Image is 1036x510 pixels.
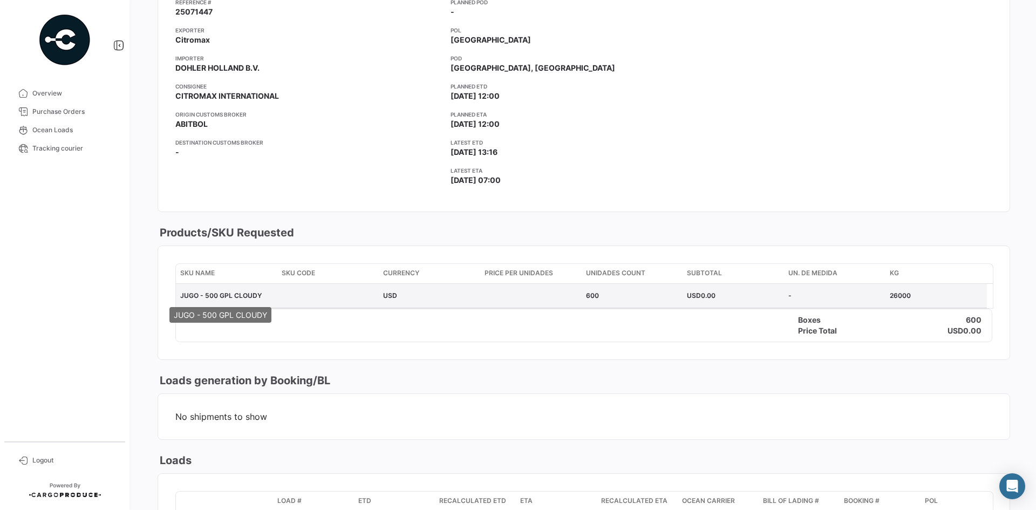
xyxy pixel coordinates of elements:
app-card-info-title: Latest ETD [451,138,717,147]
div: JUGO - 500 GPL CLOUDY [169,307,271,323]
h4: Boxes [798,315,859,325]
span: Purchase Orders [32,107,117,117]
app-card-info-title: Planned ETD [451,82,717,91]
div: Abrir Intercom Messenger [999,473,1025,499]
span: USD [383,291,397,300]
span: ABITBOL [175,119,208,130]
app-card-info-title: Consignee [175,82,442,91]
h4: 600 [966,315,982,325]
h4: Price Total [798,325,859,336]
span: Load # [277,496,302,506]
span: Subtotal [687,268,722,278]
datatable-header-cell: SKU Name [176,264,277,283]
h3: Loads [158,453,192,468]
img: powered-by.png [38,13,92,67]
span: Bill of Lading # [763,496,819,506]
span: UN. DE MEDIDA [788,268,837,278]
span: SKU Name [180,268,215,278]
span: Logout [32,455,117,465]
span: Booking # [844,496,880,506]
span: JUGO - 500 GPL CLOUDY [180,291,262,300]
h4: USD [948,325,963,336]
app-card-info-title: Planned ETA [451,110,717,119]
span: ETD [358,496,371,506]
span: POL [925,496,938,506]
span: Ocean Loads [32,125,117,135]
a: Overview [9,84,121,103]
datatable-header-cell: Currency [379,264,480,283]
app-card-info-title: Exporter [175,26,442,35]
app-card-info-title: Destination Customs Broker [175,138,442,147]
span: Price per Unidades [485,268,553,278]
span: 25071447 [175,6,213,17]
div: 600 [586,291,679,301]
span: Citromax [175,35,210,45]
app-card-info-title: POL [451,26,717,35]
span: [GEOGRAPHIC_DATA] [451,35,531,45]
span: Tracking courier [32,144,117,153]
span: No shipments to show [175,411,992,422]
h3: Loads generation by Booking/BL [158,373,330,388]
span: 0.00 [701,291,715,300]
span: - [175,147,179,158]
span: [DATE] 13:16 [451,147,497,158]
span: - [788,291,792,300]
a: Ocean Loads [9,121,121,139]
h4: 0.00 [963,325,982,336]
app-card-info-title: Importer [175,54,442,63]
span: - [451,6,454,17]
span: Recalculated ETD [439,496,506,506]
span: Unidades count [586,268,645,278]
datatable-header-cell: SKU Code [277,264,379,283]
span: Ocean Carrier [682,496,735,506]
span: [DATE] 12:00 [451,119,500,130]
span: Recalculated ETA [601,496,667,506]
span: [DATE] 07:00 [451,175,501,186]
span: Overview [32,89,117,98]
span: SKU Code [282,268,315,278]
a: Purchase Orders [9,103,121,121]
span: [DATE] 12:00 [451,91,500,101]
span: CITROMAX INTERNATIONAL [175,91,279,101]
h3: Products/SKU Requested [158,225,294,240]
a: Tracking courier [9,139,121,158]
span: ETA [520,496,533,506]
app-card-info-title: Origin Customs Broker [175,110,442,119]
span: USD [687,291,701,300]
span: 26000 [890,291,911,300]
app-card-info-title: Latest ETA [451,166,717,175]
span: DOHLER HOLLAND B.V. [175,63,260,73]
app-card-info-title: POD [451,54,717,63]
span: Currency [383,268,419,278]
span: [GEOGRAPHIC_DATA], [GEOGRAPHIC_DATA] [451,63,615,73]
span: KG [890,268,899,278]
